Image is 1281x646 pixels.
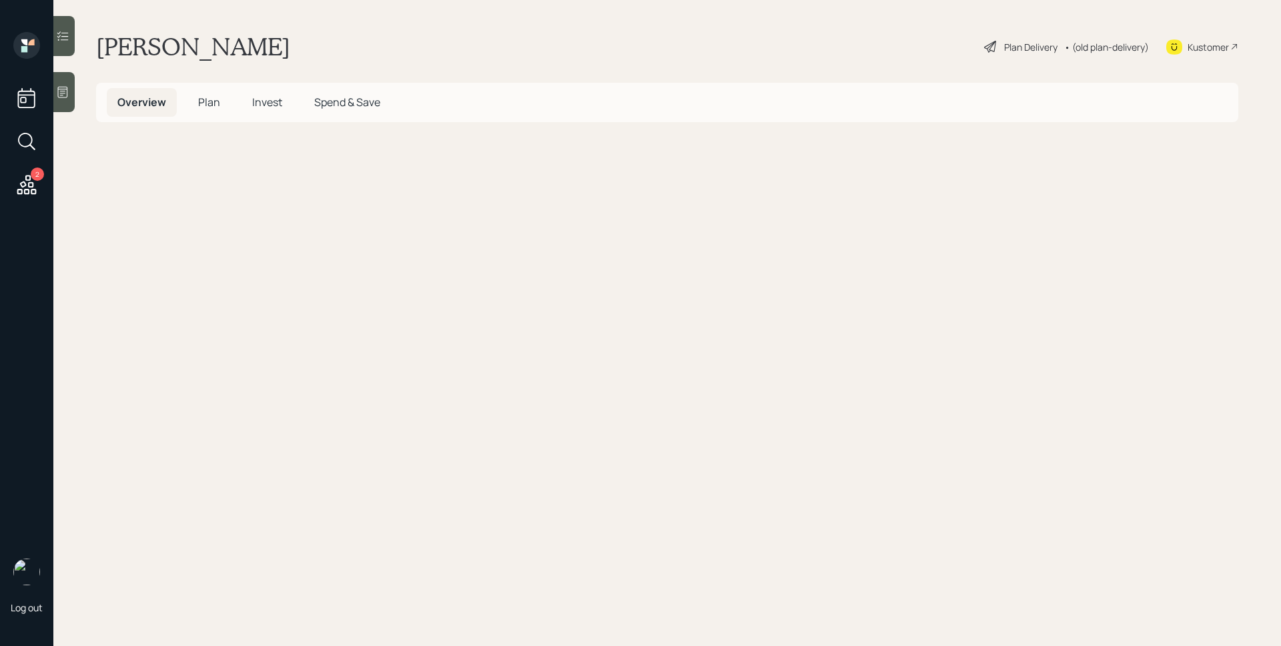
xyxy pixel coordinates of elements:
[117,95,166,109] span: Overview
[31,168,44,181] div: 2
[1188,40,1229,54] div: Kustomer
[11,601,43,614] div: Log out
[96,32,290,61] h1: [PERSON_NAME]
[198,95,220,109] span: Plan
[314,95,380,109] span: Spend & Save
[1064,40,1149,54] div: • (old plan-delivery)
[252,95,282,109] span: Invest
[13,559,40,585] img: james-distasi-headshot.png
[1004,40,1057,54] div: Plan Delivery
